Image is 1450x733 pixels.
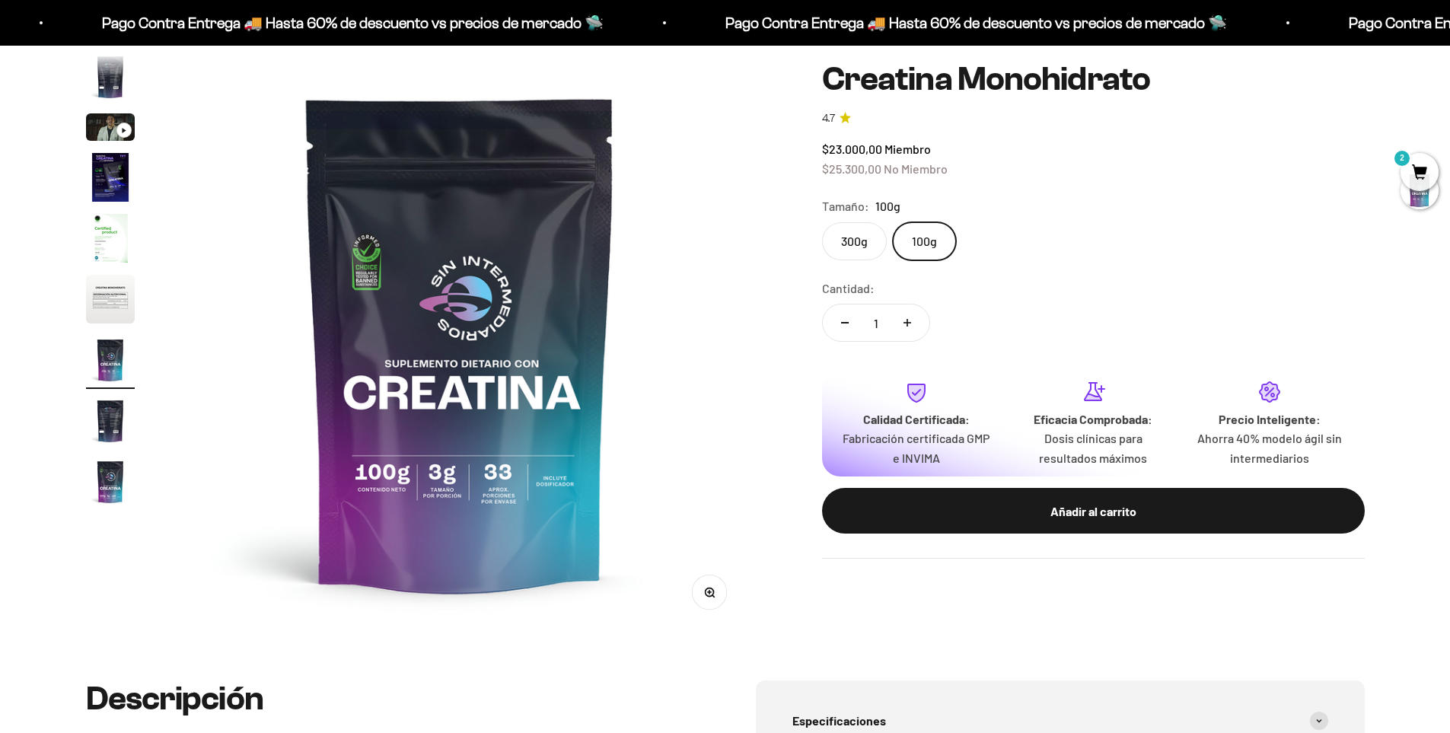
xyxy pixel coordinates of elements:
[822,142,882,156] span: $23.000,00
[822,161,881,175] span: $25.300,00
[823,304,867,341] button: Reducir cantidad
[86,214,135,267] button: Ir al artículo 5
[86,457,135,511] button: Ir al artículo 9
[86,336,135,384] img: Creatina Monohidrato
[885,304,929,341] button: Aumentar cantidad
[1017,429,1169,467] p: Dosis clínicas para resultados máximos
[86,397,135,445] img: Creatina Monohidrato
[86,680,695,717] h2: Descripción
[884,161,948,175] span: No Miembro
[86,153,135,202] img: Creatina Monohidrato
[86,53,135,106] button: Ir al artículo 2
[822,110,1365,126] a: 4.74.7 de 5.0 estrellas
[863,411,970,425] strong: Calidad Certificada:
[1401,165,1439,182] a: 2
[1219,411,1321,425] strong: Precio Inteligente:
[709,11,1210,35] p: Pago Contra Entrega 🚚 Hasta 60% de descuento vs precios de mercado 🛸
[1393,149,1411,167] mark: 2
[840,429,993,467] p: Fabricación certificada GMP e INVIMA
[822,279,875,298] label: Cantidad:
[1193,429,1346,467] p: Ahorra 40% modelo ágil sin intermediarios
[86,457,135,506] img: Creatina Monohidrato
[822,61,1365,97] h1: Creatina Monohidrato
[86,336,135,389] button: Ir al artículo 7
[171,54,749,632] img: Creatina Monohidrato
[86,214,135,263] img: Creatina Monohidrato
[792,711,886,731] span: Especificaciones
[86,153,135,206] button: Ir al artículo 4
[86,275,135,328] button: Ir al artículo 6
[86,113,135,145] button: Ir al artículo 3
[1034,411,1152,425] strong: Eficacia Comprobada:
[822,110,835,126] span: 4.7
[884,142,931,156] span: Miembro
[875,196,900,216] span: 100g
[85,11,587,35] p: Pago Contra Entrega 🚚 Hasta 60% de descuento vs precios de mercado 🛸
[86,397,135,450] button: Ir al artículo 8
[822,196,869,216] legend: Tamaño:
[852,501,1334,521] div: Añadir al carrito
[822,488,1365,534] button: Añadir al carrito
[86,53,135,101] img: Creatina Monohidrato
[86,275,135,323] img: Creatina Monohidrato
